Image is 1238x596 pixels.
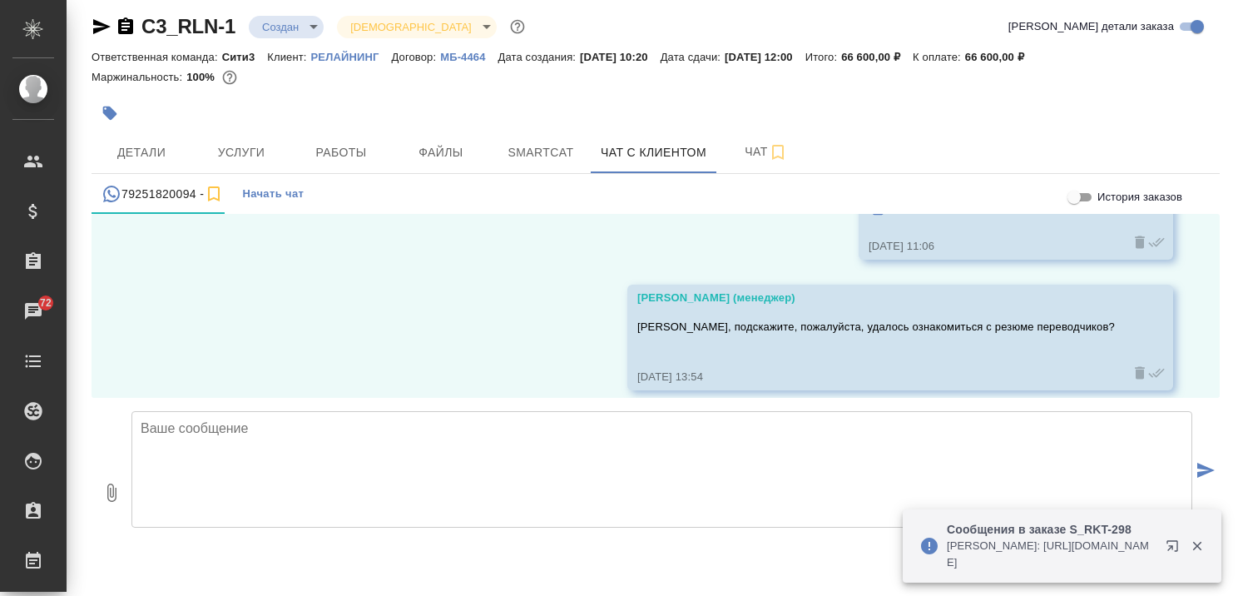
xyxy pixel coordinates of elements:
[805,51,841,63] p: Итого:
[201,142,281,163] span: Услуги
[311,51,392,63] p: РЕЛАЙНИНГ
[92,95,128,132] button: Добавить тэг
[234,174,312,214] button: Начать чат
[242,185,304,204] span: Начать чат
[92,71,186,83] p: Маржинальность:
[869,238,1115,255] div: [DATE] 11:06
[913,51,965,63] p: К оплате:
[102,142,181,163] span: Детали
[725,51,805,63] p: [DATE] 12:00
[947,521,1155,538] p: Сообщения в заказе S_RKT-298
[92,174,1220,214] div: simple tabs example
[1097,189,1182,206] span: История заказов
[116,17,136,37] button: Скопировать ссылку
[92,51,222,63] p: Ответственная команда:
[501,142,581,163] span: Smartcat
[267,51,310,63] p: Клиент:
[841,51,913,63] p: 66 600,00 ₽
[92,17,111,37] button: Скопировать ссылку для ЯМессенджера
[186,71,219,83] p: 100%
[637,319,1115,335] p: [PERSON_NAME], подскажите, пожалуйста, удалось ознакомиться с резюме переводчиков?
[219,67,240,88] button: 0.00 RUB;
[257,20,304,34] button: Создан
[311,49,392,63] a: РЕЛАЙНИНГ
[580,51,661,63] p: [DATE] 10:20
[337,16,496,38] div: Создан
[141,15,235,37] a: C3_RLN-1
[1156,529,1196,569] button: Открыть в новой вкладке
[440,49,498,63] a: МБ-4464
[637,290,1115,306] div: [PERSON_NAME] (менеджер)
[204,184,224,204] svg: Подписаться
[1008,18,1174,35] span: [PERSON_NAME] детали заказа
[661,51,725,63] p: Дата сдачи:
[1180,539,1214,554] button: Закрыть
[249,16,324,38] div: Создан
[965,51,1037,63] p: 66 600,00 ₽
[401,142,481,163] span: Файлы
[30,295,62,311] span: 72
[947,538,1155,571] p: [PERSON_NAME]: [URL][DOMAIN_NAME]
[601,142,706,163] span: Чат с клиентом
[301,142,381,163] span: Работы
[102,184,224,205] div: 79251820094 (Карелина Таисия Алексеевна) - (undefined)
[637,369,1115,385] div: [DATE] 13:54
[222,51,268,63] p: Сити3
[726,142,806,162] span: Чат
[392,51,441,63] p: Договор:
[4,291,62,332] a: 72
[498,51,580,63] p: Дата создания:
[345,20,476,34] button: [DEMOGRAPHIC_DATA]
[768,142,788,162] svg: Подписаться
[440,51,498,63] p: МБ-4464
